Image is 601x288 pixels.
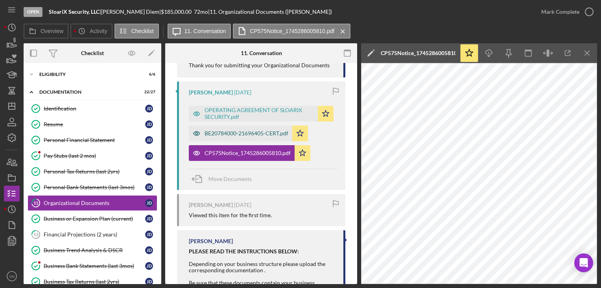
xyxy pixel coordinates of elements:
[189,212,272,218] div: Viewed this item for the first time.
[28,211,157,227] a: Business or Expansion Plan (current)JD
[28,195,157,211] a: 11Organizational DocumentsJD
[33,232,38,237] tspan: 13
[101,9,161,15] div: [PERSON_NAME] Diem |
[145,105,153,113] div: J D
[194,9,208,15] div: 72 mo
[145,278,153,286] div: J D
[44,216,145,222] div: Business or Expansion Plan (current)
[44,200,145,206] div: Organizational Documents
[145,199,153,207] div: J D
[28,227,157,242] a: 13Financial Projections (2 years)JD
[234,89,251,96] time: 2025-07-21 21:15
[233,24,350,39] button: CP575Notice_1745286005810.pdf
[131,28,154,34] label: Checklist
[49,9,101,15] div: |
[81,50,104,56] div: Checklist
[145,215,153,223] div: J D
[189,261,336,273] div: Depending on your business structure please upload the corresponding documentation .
[41,28,63,34] label: Overview
[250,28,334,34] label: CP575Notice_1745286005810.pdf
[168,24,231,39] button: 11. Conversation
[541,4,579,20] div: Mark Complete
[145,168,153,175] div: J D
[28,164,157,179] a: Personal Tax Returns (last 2yrs)JD
[28,101,157,116] a: IdentificationJD
[39,90,136,94] div: Documentation
[44,247,145,253] div: Business Trend Analysis & DSCR
[33,200,38,205] tspan: 11
[205,107,314,120] div: OPERATING AGREEMENT OF SLOARIX SECURITY.pdf
[44,279,145,285] div: Business Tax Returns (last 2yrs)
[44,184,145,190] div: Personal Bank Statements (last 3mos)
[145,120,153,128] div: J D
[205,150,291,156] div: CP575Notice_1745286005810.pdf
[234,202,251,208] time: 2025-07-21 21:14
[145,183,153,191] div: J D
[161,9,194,15] div: $185,000.00
[28,116,157,132] a: ResumeJD
[381,50,455,56] div: CP575Notice_1745286005810.pdf
[24,24,68,39] button: Overview
[533,4,597,20] button: Mark Complete
[141,72,155,77] div: 6 / 6
[44,137,145,143] div: Personal Financial Statement
[114,24,159,39] button: Checklist
[145,246,153,254] div: J D
[44,168,145,175] div: Personal Tax Returns (last 2yrs)
[28,148,157,164] a: Pay Stubs (last 2 mos)JD
[189,202,233,208] div: [PERSON_NAME]
[4,268,20,284] button: SN
[28,258,157,274] a: Business Bank Statements (last 3mos)JD
[208,9,332,15] div: | 11. Organizational Documents ([PERSON_NAME])
[70,24,112,39] button: Activity
[189,238,233,244] div: [PERSON_NAME]
[141,90,155,94] div: 22 / 27
[145,231,153,238] div: J D
[145,152,153,160] div: J D
[44,121,145,127] div: Resume
[574,253,593,272] div: Open Intercom Messenger
[189,106,334,122] button: OPERATING AGREEMENT OF SLOARIX SECURITY.pdf
[44,105,145,112] div: Identification
[49,8,100,15] b: SloariX Security, LLC
[189,126,308,141] button: BE20784000-21696405-CERT.pdf
[145,262,153,270] div: J D
[241,50,282,56] div: 11. Conversation
[208,175,252,182] span: Move Documents
[28,132,157,148] a: Personal Financial StatementJD
[145,136,153,144] div: J D
[9,274,14,279] text: SN
[28,179,157,195] a: Personal Bank Statements (last 3mos)JD
[189,248,299,255] strong: PLEASE READ THE INSTRUCTIONS BELOW:
[28,242,157,258] a: Business Trend Analysis & DSCRJD
[44,153,145,159] div: Pay Stubs (last 2 mos)
[189,61,330,70] p: Thank you for submitting your Organizational Documents
[184,28,226,34] label: 11. Conversation
[24,7,42,17] div: Open
[39,72,136,77] div: Eligibility
[205,130,288,137] div: BE20784000-21696405-CERT.pdf
[44,231,145,238] div: Financial Projections (2 years)
[90,28,107,34] label: Activity
[189,89,233,96] div: [PERSON_NAME]
[189,145,310,161] button: CP575Notice_1745286005810.pdf
[189,169,260,189] button: Move Documents
[44,263,145,269] div: Business Bank Statements (last 3mos)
